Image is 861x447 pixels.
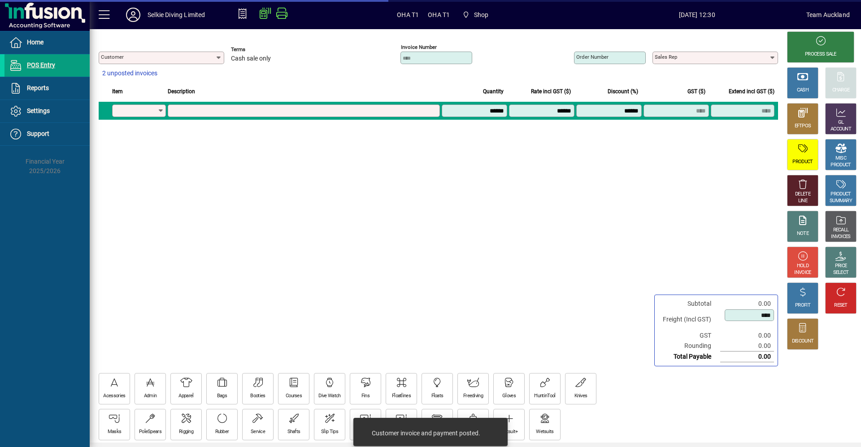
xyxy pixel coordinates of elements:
[372,429,480,438] div: Customer invoice and payment posted.
[431,393,444,399] div: Floats
[806,8,850,22] div: Team Auckland
[834,302,848,309] div: RESET
[178,393,193,399] div: Apparel
[27,61,55,69] span: POS Entry
[215,429,229,435] div: Rubber
[833,269,849,276] div: SELECT
[250,393,265,399] div: Booties
[318,393,340,399] div: Dive Watch
[795,302,810,309] div: PROFIT
[148,8,205,22] div: Selkie Diving Limited
[792,338,813,345] div: DISCOUNT
[833,227,849,234] div: RECALL
[805,51,836,58] div: PROCESS SALE
[4,100,90,122] a: Settings
[658,352,720,362] td: Total Payable
[459,7,492,23] span: Shop
[832,87,850,94] div: CHARGE
[797,87,809,94] div: CASH
[286,393,302,399] div: Courses
[795,191,810,198] div: DELETE
[838,119,844,126] div: GL
[4,31,90,54] a: Home
[179,429,193,435] div: Rigging
[658,299,720,309] td: Subtotal
[231,47,285,52] span: Terms
[392,393,411,399] div: Floatlines
[4,123,90,145] a: Support
[720,352,774,362] td: 0.00
[474,8,489,22] span: Shop
[483,87,504,96] span: Quantity
[139,429,161,435] div: PoleSpears
[831,162,851,169] div: PRODUCT
[658,330,720,341] td: GST
[831,234,850,240] div: INVOICES
[534,393,555,399] div: HuntinTool
[428,8,450,22] span: OHA T1
[588,8,806,22] span: [DATE] 12:30
[574,393,587,399] div: Knives
[831,191,851,198] div: PRODUCT
[287,429,300,435] div: Shafts
[798,198,807,204] div: LINE
[101,54,124,60] mat-label: Customer
[830,198,852,204] div: SUMMARY
[102,69,157,78] span: 2 unposted invoices
[4,77,90,100] a: Reports
[835,155,846,162] div: MISC
[531,87,571,96] span: Rate incl GST ($)
[658,309,720,330] td: Freight (Incl GST)
[831,126,851,133] div: ACCOUNT
[500,429,517,435] div: Wetsuit+
[251,429,265,435] div: Service
[720,341,774,352] td: 0.00
[835,263,847,269] div: PRICE
[112,87,123,96] span: Item
[797,263,809,269] div: HOLD
[687,87,705,96] span: GST ($)
[720,299,774,309] td: 0.00
[792,159,813,165] div: PRODUCT
[608,87,638,96] span: Discount (%)
[217,393,227,399] div: Bags
[231,55,271,62] span: Cash sale only
[168,87,195,96] span: Description
[655,54,677,60] mat-label: Sales rep
[536,429,553,435] div: Wetsuits
[463,393,483,399] div: Freediving
[795,123,811,130] div: EFTPOS
[108,429,122,435] div: Masks
[361,393,370,399] div: Fins
[720,330,774,341] td: 0.00
[794,269,811,276] div: INVOICE
[27,130,49,137] span: Support
[658,341,720,352] td: Rounding
[119,7,148,23] button: Profile
[797,230,809,237] div: NOTE
[99,65,161,82] button: 2 unposted invoices
[27,107,50,114] span: Settings
[27,39,43,46] span: Home
[103,393,125,399] div: Acessories
[144,393,157,399] div: Admin
[27,84,49,91] span: Reports
[576,54,609,60] mat-label: Order number
[502,393,516,399] div: Gloves
[397,8,419,22] span: OHA T1
[729,87,774,96] span: Extend incl GST ($)
[321,429,338,435] div: Slip Tips
[401,44,437,50] mat-label: Invoice number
